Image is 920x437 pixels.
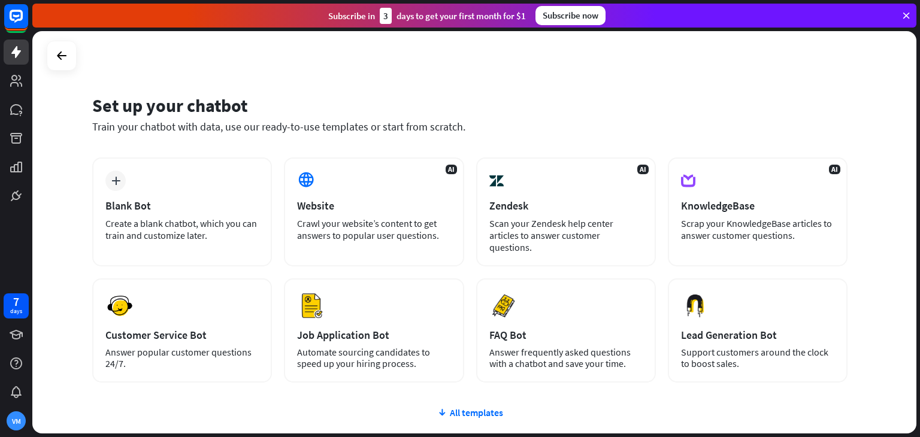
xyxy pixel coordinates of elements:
[10,307,22,315] div: days
[380,8,392,24] div: 3
[535,6,606,25] div: Subscribe now
[7,411,26,430] div: VM
[4,293,29,318] a: 7 days
[13,296,19,307] div: 7
[328,8,526,24] div: Subscribe in days to get your first month for $1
